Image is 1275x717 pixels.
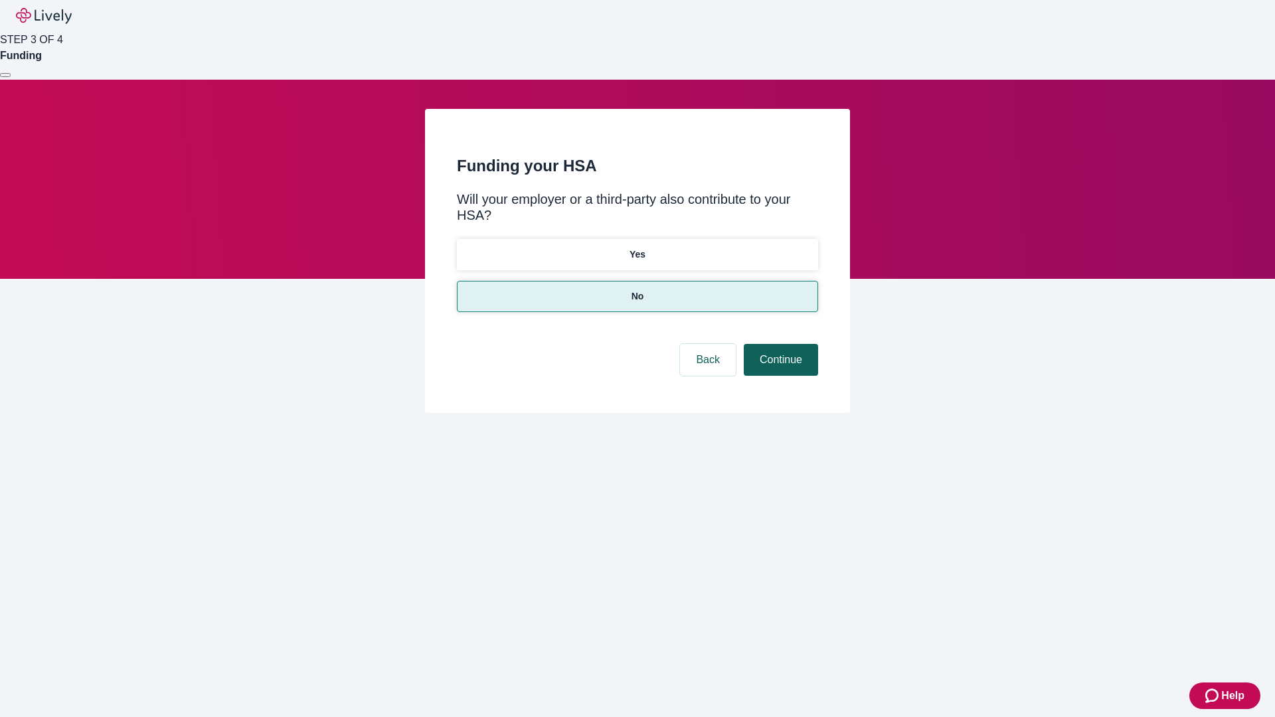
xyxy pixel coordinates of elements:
[1221,688,1244,704] span: Help
[680,344,736,376] button: Back
[457,191,818,223] div: Will your employer or a third-party also contribute to your HSA?
[1205,688,1221,704] svg: Zendesk support icon
[457,281,818,312] button: No
[744,344,818,376] button: Continue
[457,239,818,270] button: Yes
[16,8,72,24] img: Lively
[457,154,818,178] h2: Funding your HSA
[630,248,645,262] p: Yes
[632,289,644,303] p: No
[1189,682,1260,709] button: Zendesk support iconHelp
